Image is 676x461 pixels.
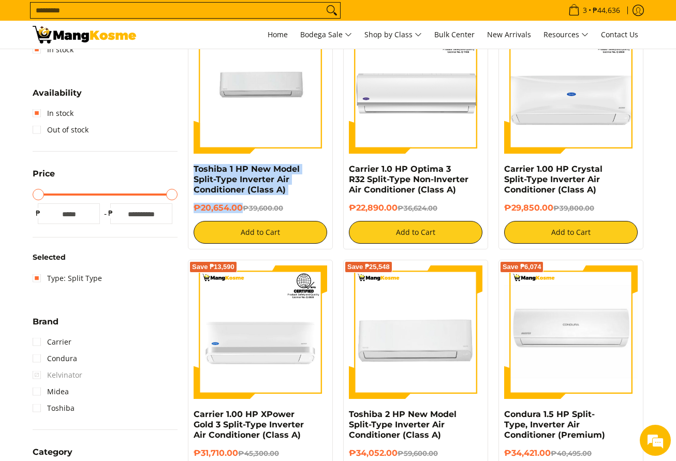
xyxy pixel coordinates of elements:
[504,164,602,195] a: Carrier 1.00 HP Crystal Split-Type Inverter Air Conditioner (Class A)
[33,367,82,383] span: Kelvinator
[504,221,638,244] button: Add to Cart
[581,7,589,14] span: 3
[503,264,541,270] span: Save ₱6,074
[487,29,531,39] span: New Arrivals
[33,89,82,105] summary: Open
[504,448,638,458] h6: ₱34,421.00
[33,318,58,334] summary: Open
[194,448,327,458] h6: ₱31,710.00
[33,350,77,367] a: Condura
[591,7,622,14] span: ₱44,636
[504,203,638,213] h6: ₱29,850.00
[33,89,82,97] span: Availability
[398,449,438,457] del: ₱59,600.00
[596,21,643,49] a: Contact Us
[538,21,594,49] a: Resources
[504,409,605,440] a: Condura 1.5 HP Split-Type, Inverter Air Conditioner (Premium)
[194,409,304,440] a: Carrier 1.00 HP XPower Gold 3 Split-Type Inverter Air Conditioner (Class A)
[33,26,136,43] img: Bodega Sale Aircon l Mang Kosme: Home Appliances Warehouse Sale Split Type
[434,29,475,39] span: Bulk Center
[349,448,482,458] h6: ₱34,052.00
[243,204,283,212] del: ₱39,600.00
[482,21,536,49] a: New Arrivals
[33,105,74,122] a: In stock
[349,221,482,244] button: Add to Cart
[300,28,352,41] span: Bodega Sale
[194,20,327,154] img: Toshiba 1 HP New Model Split-Type Inverter Air Conditioner (Class A)
[33,383,69,400] a: Midea
[349,203,482,213] h6: ₱22,890.00
[398,204,437,212] del: ₱36,624.00
[33,253,178,262] h6: Selected
[33,318,58,326] span: Brand
[194,221,327,244] button: Add to Cart
[194,203,327,213] h6: ₱20,654.00
[504,20,638,154] img: Carrier 1.00 HP Crystal Split-Type Inverter Air Conditioner (Class A)
[504,265,638,399] img: condura-split-type-inverter-air-conditioner-class-b-full-view-mang-kosme
[105,208,115,218] span: ₱
[194,164,300,195] a: Toshiba 1 HP New Model Split-Type Inverter Air Conditioner (Class A)
[33,41,74,58] a: In stock
[551,449,592,457] del: ₱40,495.00
[553,204,594,212] del: ₱39,800.00
[543,28,589,41] span: Resources
[238,449,279,457] del: ₱45,300.00
[33,448,72,456] span: Category
[33,208,43,218] span: ₱
[295,21,357,49] a: Bodega Sale
[194,265,327,399] img: Carrier 1.00 HP XPower Gold 3 Split-Type Inverter Air Conditioner (Class A)
[347,264,390,270] span: Save ₱25,548
[33,334,71,350] a: Carrier
[429,21,480,49] a: Bulk Center
[262,21,293,49] a: Home
[146,21,643,49] nav: Main Menu
[33,270,102,287] a: Type: Split Type
[33,122,89,138] a: Out of stock
[33,400,75,417] a: Toshiba
[565,5,623,16] span: •
[33,170,55,178] span: Price
[349,164,468,195] a: Carrier 1.0 HP Optima 3 R32 Split-Type Non-Inverter Air Conditioner (Class A)
[349,409,457,440] a: Toshiba 2 HP New Model Split-Type Inverter Air Conditioner (Class A)
[268,29,288,39] span: Home
[192,264,234,270] span: Save ₱13,590
[349,20,482,154] img: Carrier 1.0 HP Optima 3 R32 Split-Type Non-Inverter Air Conditioner (Class A)
[601,29,638,39] span: Contact Us
[324,3,340,18] button: Search
[349,265,482,399] img: Toshiba 2 HP New Model Split-Type Inverter Air Conditioner (Class A)
[359,21,427,49] a: Shop by Class
[364,28,422,41] span: Shop by Class
[33,170,55,186] summary: Open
